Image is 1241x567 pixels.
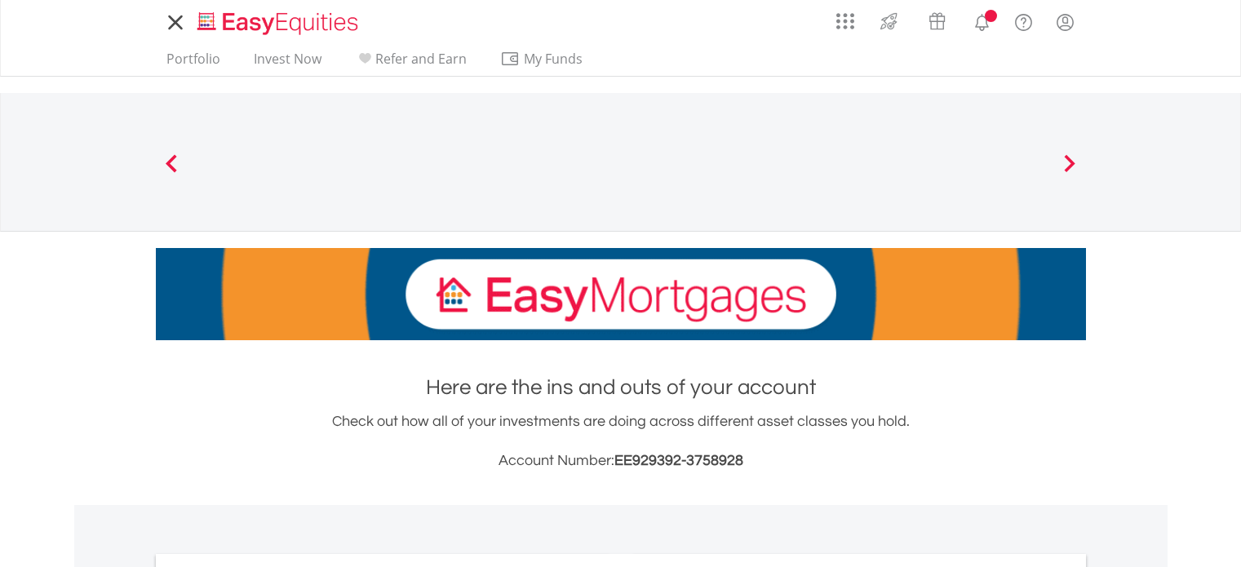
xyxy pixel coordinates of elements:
[1003,4,1044,37] a: FAQ's and Support
[924,8,951,34] img: vouchers-v2.svg
[156,410,1086,472] div: Check out how all of your investments are doing across different asset classes you hold.
[194,10,365,37] img: EasyEquities_Logo.png
[348,51,473,76] a: Refer and Earn
[156,373,1086,402] h1: Here are the ins and outs of your account
[156,450,1086,472] h3: Account Number:
[826,4,865,30] a: AppsGrid
[500,48,607,69] span: My Funds
[160,51,227,76] a: Portfolio
[1044,4,1086,40] a: My Profile
[191,4,365,37] a: Home page
[375,50,467,68] span: Refer and Earn
[961,4,1003,37] a: Notifications
[875,8,902,34] img: thrive-v2.svg
[614,453,743,468] span: EE929392-3758928
[836,12,854,30] img: grid-menu-icon.svg
[913,4,961,34] a: Vouchers
[247,51,328,76] a: Invest Now
[156,248,1086,340] img: EasyMortage Promotion Banner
